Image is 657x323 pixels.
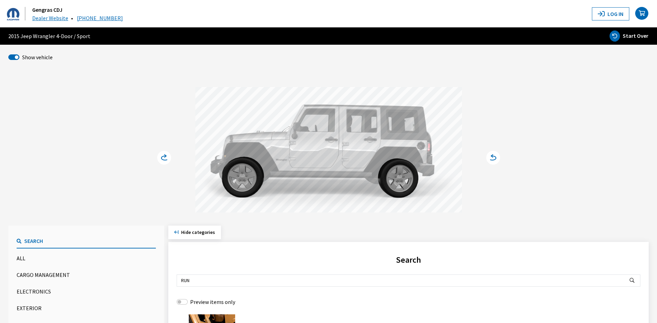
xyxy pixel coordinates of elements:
span: • [71,15,73,21]
span: 2015 Jeep Wrangler 4-Door / Sport [8,32,90,40]
button: Exterior [17,301,156,315]
span: Search [24,237,43,244]
span: Start Over [623,32,648,39]
img: Dashboard [7,8,19,20]
button: Search [624,275,640,286]
label: Show vehicle [22,53,53,61]
button: Electronics [17,285,156,298]
button: Cargo Management [17,268,156,282]
label: Preview items only [190,298,235,306]
button: Start Over [609,30,649,42]
h2: Search [177,254,640,266]
button: All [17,251,156,265]
a: [PHONE_NUMBER] [77,15,123,21]
button: Hide categories [168,226,221,239]
span: Click to hide category section. [181,229,215,235]
input: Search [177,275,624,286]
button: your cart [635,1,657,26]
a: Gengras CDJ [32,6,62,13]
a: Gengras CDJ logo [7,7,31,20]
button: Log In [592,7,629,20]
a: Dealer Website [32,15,68,21]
